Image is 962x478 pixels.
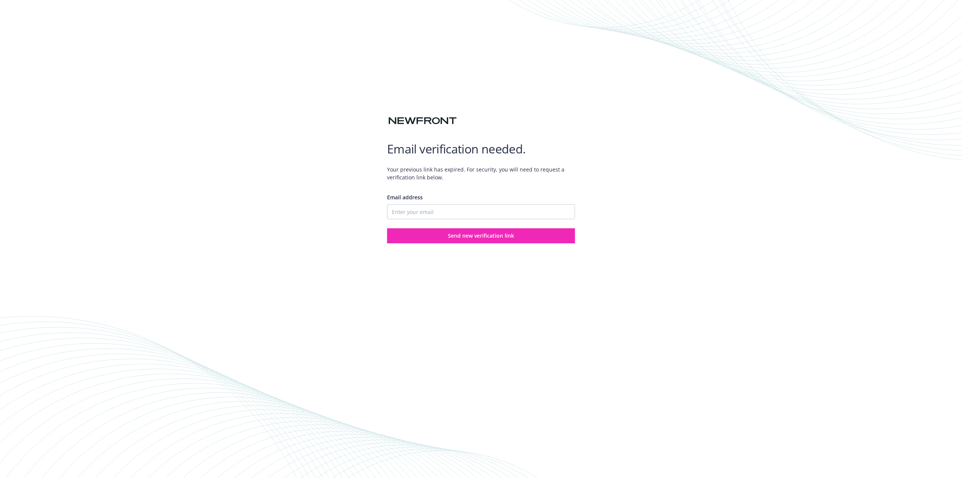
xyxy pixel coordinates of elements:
[387,159,575,187] span: Your previous link has expired. For security, you will need to request a verification link below.
[387,114,458,127] img: Newfront logo
[448,232,514,239] span: Send new verification link
[387,194,423,201] span: Email address
[387,204,575,219] input: Enter your email
[387,228,575,243] button: Send new verification link
[387,141,575,156] h1: Email verification needed.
